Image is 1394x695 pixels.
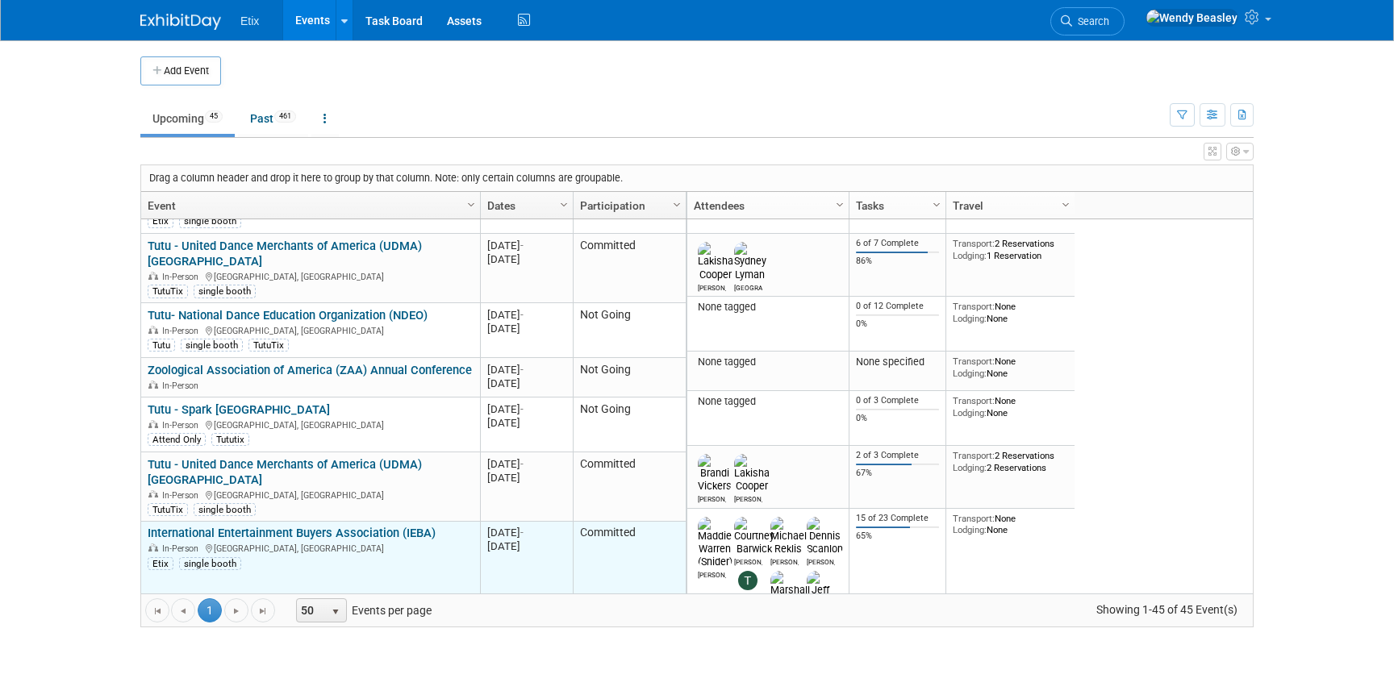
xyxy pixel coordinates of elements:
div: TutuTix [148,503,188,516]
span: Lodging: [953,368,987,379]
div: 15 of 23 Complete [856,513,940,524]
div: Dennis Scanlon [807,556,835,566]
span: In-Person [162,490,203,501]
div: Maddie Warren (Snider) [698,568,726,579]
div: 2 Reservations 2 Reservations [953,450,1069,473]
span: 45 [205,110,223,123]
span: Transport: [953,513,995,524]
img: Travis Janovich [738,571,758,590]
a: Search [1050,7,1125,35]
td: Committed [573,452,686,522]
div: [DATE] [487,239,566,252]
div: 0% [856,413,940,424]
span: Search [1072,15,1109,27]
a: Column Settings [556,192,574,216]
img: Dennis Scanlon [807,517,843,556]
span: select [329,606,342,618]
div: 67% [856,468,940,479]
a: International Entertainment Buyers Association (IEBA) [148,526,436,540]
div: Lakisha Cooper [734,493,762,503]
a: Event [148,192,470,219]
a: Column Settings [929,192,946,216]
div: None None [953,395,1069,418]
span: Etix [240,15,259,27]
a: Column Settings [463,192,481,216]
div: single booth [179,214,241,227]
img: In-Person Event [148,543,158,551]
div: [DATE] [487,377,566,390]
img: Marshall Pred [770,571,810,610]
span: 461 [274,110,296,123]
div: [DATE] [487,416,566,430]
span: - [520,309,524,321]
a: Upcoming45 [140,103,235,134]
td: Not Going [573,358,686,397]
a: Go to the first page [145,598,169,622]
span: Transport: [953,395,995,406]
a: Past461 [238,103,308,134]
span: Column Settings [465,198,478,211]
a: Go to the next page [224,598,248,622]
div: Etix [148,214,173,227]
div: 2 Reservations 1 Reservation [953,238,1069,261]
div: None tagged [694,356,843,368]
img: Jeff White [807,571,835,610]
span: Showing 1-45 of 45 Event(s) [1082,598,1253,621]
div: Attend Only [148,433,206,446]
div: single booth [194,285,256,298]
div: 86% [856,256,940,267]
span: - [520,526,524,539]
div: Brandi Vickers [698,493,726,503]
div: [DATE] [487,402,566,416]
img: In-Person Event [148,326,158,334]
div: [DATE] [487,471,566,485]
span: 1 [198,598,222,622]
span: Lodging: [953,250,987,261]
div: None None [953,513,1069,536]
td: Committed [573,522,686,635]
a: Zoological Association of America (ZAA) Annual Conference [148,363,472,377]
a: Dates [487,192,562,219]
a: Go to the previous page [171,598,195,622]
a: Column Settings [669,192,687,216]
div: [GEOGRAPHIC_DATA], [GEOGRAPHIC_DATA] [148,488,473,501]
span: Events per page [276,598,448,622]
div: [DATE] [487,363,566,377]
img: In-Person Event [148,490,158,498]
span: Lodging: [953,313,987,324]
img: In-Person Event [148,272,158,280]
a: Travel [953,192,1064,219]
span: Column Settings [833,198,846,211]
td: Not Going [573,397,686,452]
span: Lodging: [953,524,987,535]
div: None tagged [694,301,843,314]
img: Maddie Warren (Snider) [698,517,732,568]
span: Transport: [953,238,995,249]
div: 6 of 7 Complete [856,238,940,249]
span: Column Settings [670,198,683,211]
div: None tagged [694,395,843,408]
div: Sydney Lyman [734,281,762,292]
div: [DATE] [487,526,566,539]
img: Lakisha Cooper [698,242,733,281]
img: Michael Reklis [770,517,807,556]
span: Go to the first page [151,605,164,618]
span: - [520,239,524,252]
span: Column Settings [1059,198,1072,211]
div: single booth [194,503,256,516]
div: [GEOGRAPHIC_DATA], [GEOGRAPHIC_DATA] [148,418,473,431]
div: [GEOGRAPHIC_DATA], [GEOGRAPHIC_DATA] [148,269,473,283]
div: None specified [856,356,940,368]
span: Go to the previous page [177,605,190,618]
div: Etix [148,557,173,570]
td: Not Going [573,303,686,358]
div: None None [953,301,1069,324]
span: 50 [297,599,324,622]
span: In-Person [162,272,203,282]
div: Tututix [211,433,249,446]
span: In-Person [162,420,203,431]
span: Go to the last page [257,605,269,618]
div: [DATE] [487,539,566,553]
span: Column Settings [930,198,943,211]
div: [GEOGRAPHIC_DATA], [GEOGRAPHIC_DATA] [148,323,473,337]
